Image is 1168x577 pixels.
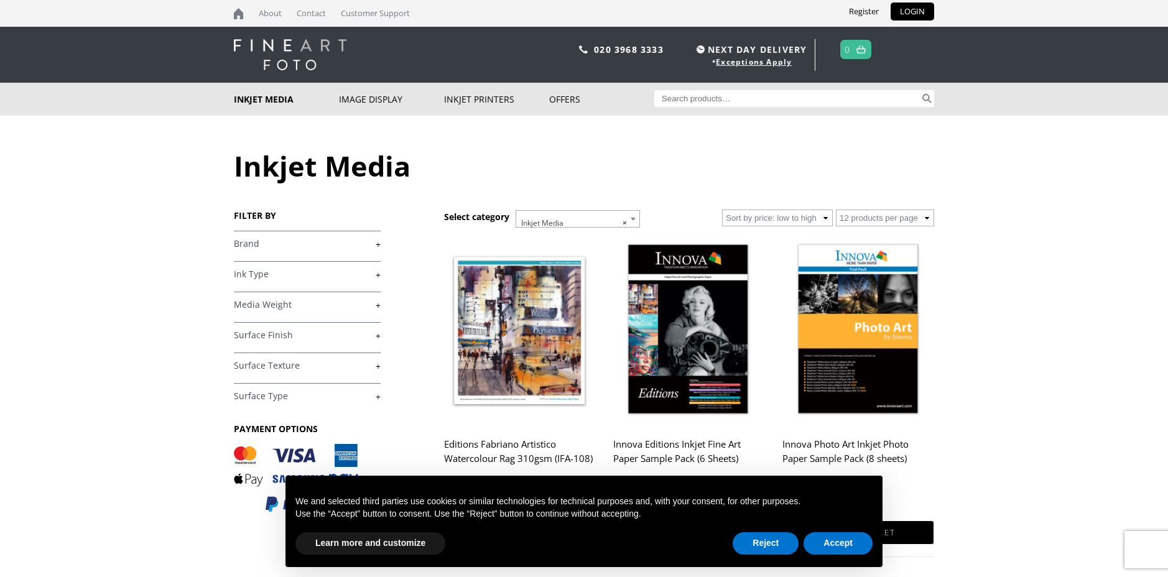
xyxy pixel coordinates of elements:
p: We and selected third parties use cookies or similar technologies for technical purposes and, wit... [295,496,873,508]
a: Register [840,2,888,21]
select: Shop order [722,210,833,226]
a: Image Display [339,83,444,116]
button: Learn more and customize [295,532,445,555]
span: × [623,215,627,232]
button: Search [920,90,934,107]
h3: PAYMENT OPTIONS [234,423,381,435]
span: NEXT DAY DELIVERY [693,42,807,57]
h2: Innova Editions Inkjet Fine Art Paper Sample Pack (6 Sheets) [613,433,764,482]
img: logo-white.svg [234,39,346,70]
h1: Inkjet Media [234,147,934,185]
a: + [234,269,381,280]
a: Offers [549,83,654,116]
a: 0 [845,40,850,58]
img: Editions Fabriano Artistico Watercolour Rag 310gsm (IFA-108) [444,236,595,425]
p: Use the “Accept” button to consent. Use the “Reject” button to continue without accepting. [295,508,873,520]
button: Reject [733,532,799,555]
a: Inkjet Printers [444,83,549,116]
a: + [234,299,381,311]
a: Exceptions Apply [716,57,792,67]
div: Notice [276,466,892,577]
a: Innova Photo Art Inkjet Photo Paper Sample Pack (8 sheets) £7.99 inc VAT [782,236,933,513]
a: + [234,330,381,341]
span: Inkjet Media [516,210,640,228]
a: Innova Editions Inkjet Fine Art Paper Sample Pack (6 Sheets) £7.99 inc VAT [613,236,764,513]
button: Accept [804,532,873,555]
h4: Ink Type [234,261,381,286]
img: Innova Photo Art Inkjet Photo Paper Sample Pack (8 sheets) [782,236,933,425]
input: Search products… [654,90,920,107]
img: Innova Editions Inkjet Fine Art Paper Sample Pack (6 Sheets) [613,236,764,425]
h2: Editions Fabriano Artistico Watercolour Rag 310gsm (IFA-108) [444,433,595,482]
img: basket.svg [856,45,866,53]
h3: Select category [444,211,509,223]
span: Inkjet Media [516,211,639,236]
h4: Surface Finish [234,322,381,347]
a: + [234,360,381,372]
a: Editions Fabriano Artistico Watercolour Rag 310gsm (IFA-108) £6.29 [444,236,595,513]
img: phone.svg [579,45,588,53]
h4: Surface Texture [234,353,381,377]
h3: FILTER BY [234,210,381,221]
img: PAYMENT OPTIONS [234,444,358,513]
img: time.svg [697,45,705,53]
h2: Innova Photo Art Inkjet Photo Paper Sample Pack (8 sheets) [782,433,933,482]
a: LOGIN [891,2,934,21]
a: + [234,238,381,250]
h4: Surface Type [234,383,381,408]
h4: Brand [234,231,381,256]
a: Inkjet Media [234,83,339,116]
a: 020 3968 3333 [594,44,664,55]
a: + [234,390,381,402]
h4: Media Weight [234,292,381,316]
